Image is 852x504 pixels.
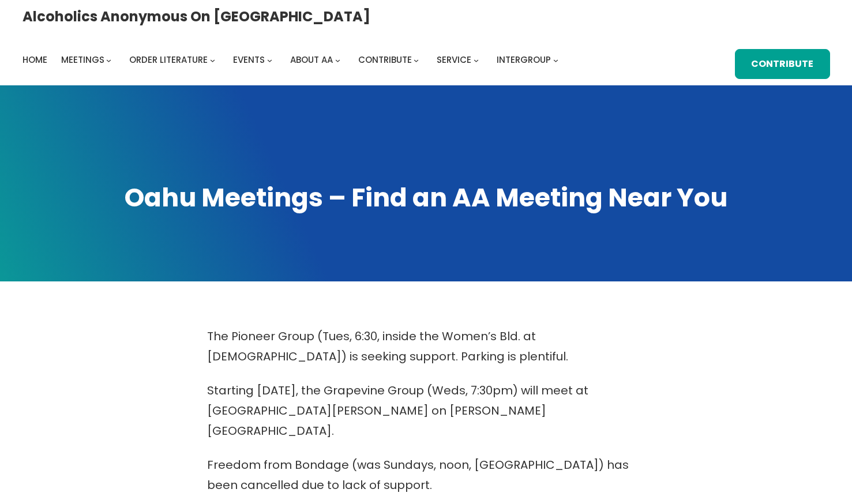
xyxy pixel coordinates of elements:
button: Intergroup submenu [553,57,558,62]
a: Home [22,52,47,68]
button: Events submenu [267,57,272,62]
p: The Pioneer Group (Tues, 6:30, inside the Women’s Bld. at [DEMOGRAPHIC_DATA]) is seeking support.... [207,326,645,367]
a: Contribute [735,49,830,79]
button: About AA submenu [335,57,340,62]
h1: Oahu Meetings – Find an AA Meeting Near You [22,180,830,215]
a: Alcoholics Anonymous on [GEOGRAPHIC_DATA] [22,4,370,29]
span: About AA [290,54,333,66]
button: Meetings submenu [106,57,111,62]
button: Order Literature submenu [210,57,215,62]
span: Events [233,54,265,66]
span: Contribute [358,54,412,66]
a: Intergroup [497,52,551,68]
a: Meetings [61,52,104,68]
p: Starting [DATE], the Grapevine Group (Weds, 7:30pm) will meet at [GEOGRAPHIC_DATA][PERSON_NAME] o... [207,381,645,441]
button: Service submenu [474,57,479,62]
p: Freedom from Bondage (was Sundays, noon, [GEOGRAPHIC_DATA]) has been cancelled due to lack of sup... [207,455,645,495]
span: Meetings [61,54,104,66]
span: Home [22,54,47,66]
a: About AA [290,52,333,68]
a: Service [437,52,471,68]
span: Intergroup [497,54,551,66]
button: Contribute submenu [414,57,419,62]
span: Service [437,54,471,66]
nav: Intergroup [22,52,562,68]
a: Events [233,52,265,68]
a: Contribute [358,52,412,68]
span: Order Literature [129,54,208,66]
